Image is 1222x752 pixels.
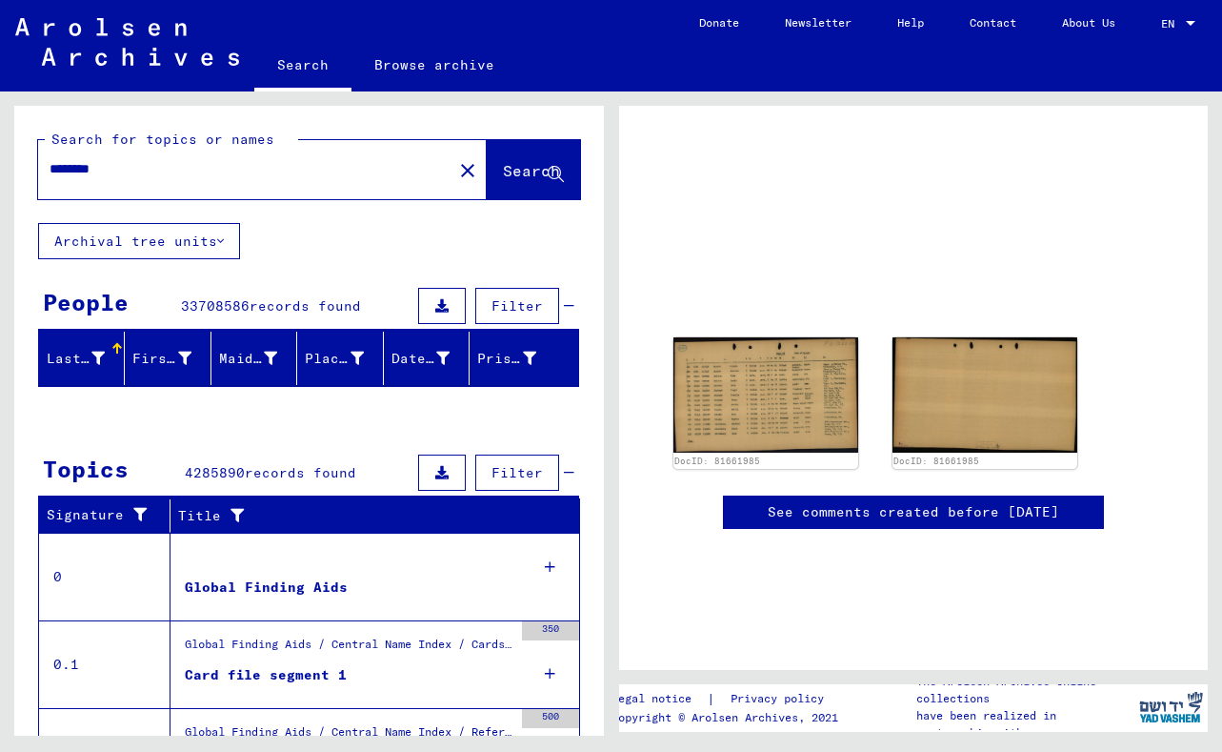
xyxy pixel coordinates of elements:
[1135,683,1207,731] img: yv_logo.png
[250,297,361,315] span: records found
[185,723,512,750] div: Global Finding Aids / Central Name Index / Reference cards and originals, which have been discove...
[491,297,543,315] span: Filter
[15,18,239,66] img: Arolsen_neg.svg
[449,151,487,189] button: Clear
[132,343,214,374] div: First Name
[185,636,512,662] div: Global Finding Aids / Central Name Index / Cards that have been scanned during first sequential m...
[611,689,707,709] a: Legal notice
[38,223,240,259] button: Archival tree units
[893,456,979,466] a: DocID: 81661985
[384,332,470,385] mat-header-cell: Date of Birth
[611,709,847,726] p: Copyright © Arolsen Archives, 2021
[611,689,847,709] div: |
[674,456,760,466] a: DocID: 81661985
[185,578,348,598] div: Global Finding Aids
[125,332,210,385] mat-header-cell: First Name
[254,42,351,91] a: Search
[43,452,129,486] div: Topics
[219,349,277,369] div: Maiden Name
[916,707,1134,742] p: have been realized in partnership with
[47,505,155,525] div: Signature
[178,506,542,526] div: Title
[391,349,450,369] div: Date of Birth
[475,288,559,324] button: Filter
[39,620,170,708] td: 0.1
[39,533,170,620] td: 0
[297,332,383,385] mat-header-cell: Place of Birth
[768,502,1059,522] a: See comments created before [DATE]
[892,337,1077,453] img: 002.jpg
[673,337,858,453] img: 001.jpg
[178,500,561,531] div: Title
[1161,17,1182,30] span: EN
[47,343,129,374] div: Last Name
[181,297,250,315] span: 33708586
[185,665,347,685] div: Card file segment 1
[475,455,559,491] button: Filter
[47,349,105,369] div: Last Name
[132,349,190,369] div: First Name
[305,343,387,374] div: Place of Birth
[470,332,577,385] mat-header-cell: Prisoner #
[491,464,543,481] span: Filter
[916,673,1134,707] p: The Arolsen Archives online collections
[391,343,473,374] div: Date of Birth
[503,161,560,180] span: Search
[43,285,129,319] div: People
[522,621,579,640] div: 350
[487,140,580,199] button: Search
[219,343,301,374] div: Maiden Name
[185,464,245,481] span: 4285890
[245,464,356,481] span: records found
[305,349,363,369] div: Place of Birth
[715,689,847,709] a: Privacy policy
[522,709,579,728] div: 500
[47,500,174,531] div: Signature
[39,332,125,385] mat-header-cell: Last Name
[456,159,479,182] mat-icon: close
[477,343,559,374] div: Prisoner #
[211,332,297,385] mat-header-cell: Maiden Name
[477,349,535,369] div: Prisoner #
[51,131,274,148] mat-label: Search for topics or names
[351,42,517,88] a: Browse archive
